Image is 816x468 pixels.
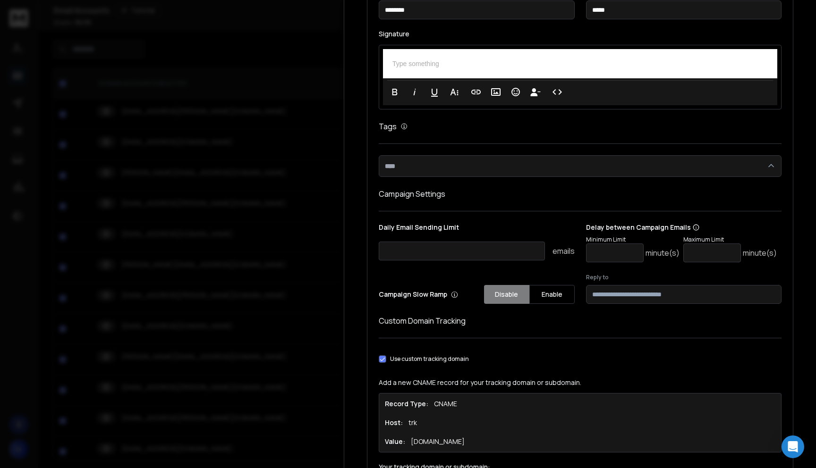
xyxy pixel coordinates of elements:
[743,247,777,259] p: minute(s)
[406,83,424,101] button: Italic (⌘I)
[379,121,397,132] h1: Tags
[411,437,465,446] p: [DOMAIN_NAME]
[529,285,575,304] button: Enable
[467,83,485,101] button: Insert Link (⌘K)
[484,285,529,304] button: Disable
[683,236,777,243] p: Maximum Limit
[552,245,575,257] p: emails
[586,223,777,232] p: Delay between Campaign Emails
[507,83,525,101] button: Emoticons
[379,378,782,387] p: Add a new CNAME record for your tracking domain or subdomain.
[445,83,463,101] button: More Text
[548,83,566,101] button: Code View
[646,247,680,259] p: minute(s)
[385,399,428,409] h1: Record Type:
[782,435,804,458] div: Open Intercom Messenger
[527,83,544,101] button: Insert Unsubscribe Link
[379,223,575,236] p: Daily Email Sending Limit
[434,399,457,409] p: CNAME
[390,355,469,363] label: Use custom tracking domain
[385,437,405,446] h1: Value:
[379,31,782,37] label: Signature
[379,290,458,299] p: Campaign Slow Ramp
[386,83,404,101] button: Bold (⌘B)
[385,418,403,427] h1: Host:
[379,315,782,326] h1: Custom Domain Tracking
[586,274,782,281] label: Reply to
[586,236,680,243] p: Minimum Limit
[487,83,505,101] button: Insert Image (⌘P)
[425,83,443,101] button: Underline (⌘U)
[379,188,782,200] h1: Campaign Settings
[408,418,417,427] p: trk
